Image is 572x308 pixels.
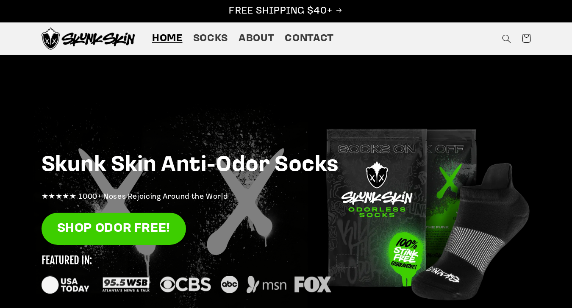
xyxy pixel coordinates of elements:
[193,32,228,45] span: Socks
[188,27,233,50] a: Socks
[42,255,332,294] img: new_featured_logos_1_small.svg
[280,27,339,50] a: Contact
[285,32,333,45] span: Contact
[497,29,516,48] summary: Search
[233,27,279,50] a: About
[42,28,135,50] img: Skunk Skin Anti-Odor Socks.
[152,32,183,45] span: Home
[42,191,531,204] p: ★★★★★ 1000+ Noses Rejoicing Around the World
[42,213,186,245] a: SHOP ODOR FREE!
[147,27,188,50] a: Home
[239,32,274,45] span: About
[42,155,339,176] strong: Skunk Skin Anti-Odor Socks
[9,5,563,18] p: FREE SHIPPING $40+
